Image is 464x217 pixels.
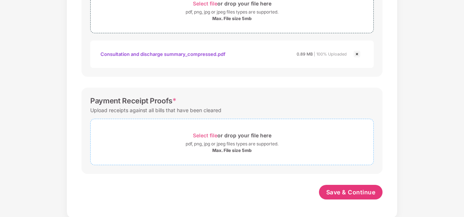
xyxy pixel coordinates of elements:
[193,0,217,7] span: Select file
[314,52,347,57] span: | 100% Uploaded
[91,125,373,159] span: Select fileor drop your file herepdf, png, jpg or jpeg files types are supported.Max. File size 5mb
[212,16,252,22] div: Max. File size 5mb
[193,130,271,140] div: or drop your file here
[193,132,217,138] span: Select file
[186,8,278,16] div: pdf, png, jpg or jpeg files types are supported.
[100,48,225,60] div: Consultation and discharge summary_compressed.pdf
[326,188,376,196] span: Save & Continue
[212,148,252,153] div: Max. File size 5mb
[186,140,278,148] div: pdf, png, jpg or jpeg files types are supported.
[297,52,313,57] span: 0.89 MB
[90,105,221,115] div: Upload receipts against all bills that have been cleared
[319,185,383,199] button: Save & Continue
[353,50,361,58] img: svg+xml;base64,PHN2ZyBpZD0iQ3Jvc3MtMjR4MjQiIHhtbG5zPSJodHRwOi8vd3d3LnczLm9yZy8yMDAwL3N2ZyIgd2lkdG...
[90,96,176,105] div: Payment Receipt Proofs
